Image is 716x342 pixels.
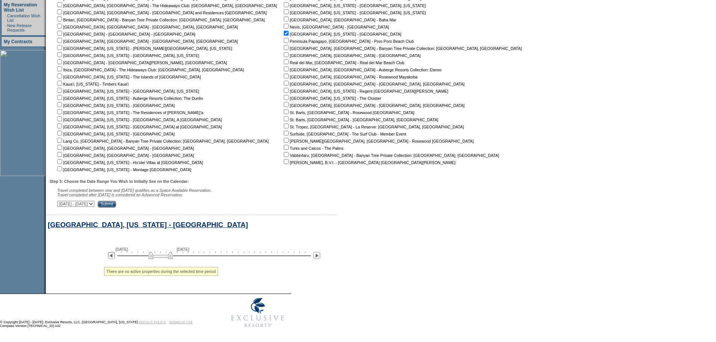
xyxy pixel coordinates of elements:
[108,252,115,259] img: Previous
[5,23,6,32] td: ·
[56,82,129,86] nobr: Kaua'i, [US_STATE] - Timbers Kaua'i
[282,82,465,86] nobr: [GEOGRAPHIC_DATA], [GEOGRAPHIC_DATA] - [GEOGRAPHIC_DATA], [GEOGRAPHIC_DATA]
[282,32,401,36] nobr: [GEOGRAPHIC_DATA], [US_STATE] - [GEOGRAPHIC_DATA]
[50,179,189,184] b: Step 3: Choose the Date Range You Wish to Initially See on the Calendar:
[56,32,195,36] nobr: [GEOGRAPHIC_DATA] - [GEOGRAPHIC_DATA] - [GEOGRAPHIC_DATA]
[48,221,248,229] a: [GEOGRAPHIC_DATA], [US_STATE] - [GEOGRAPHIC_DATA]
[282,89,448,93] nobr: [GEOGRAPHIC_DATA], [US_STATE] - Regent [GEOGRAPHIC_DATA][PERSON_NAME]
[282,3,426,8] nobr: [GEOGRAPHIC_DATA], [US_STATE] - [GEOGRAPHIC_DATA], [US_STATE]
[282,11,426,15] nobr: [GEOGRAPHIC_DATA], [US_STATE] - [GEOGRAPHIC_DATA], [US_STATE]
[5,14,6,23] td: ·
[56,53,199,58] nobr: [GEOGRAPHIC_DATA], [US_STATE] - [GEOGRAPHIC_DATA], [US_STATE]
[56,46,232,51] nobr: [GEOGRAPHIC_DATA], [US_STATE] - [PERSON_NAME][GEOGRAPHIC_DATA], [US_STATE]
[56,167,191,172] nobr: [GEOGRAPHIC_DATA], [US_STATE] - Montage [GEOGRAPHIC_DATA]
[56,139,269,143] nobr: Lang Co, [GEOGRAPHIC_DATA] - Banyan Tree Private Collection: [GEOGRAPHIC_DATA], [GEOGRAPHIC_DATA]
[56,68,244,72] nobr: Ibiza, [GEOGRAPHIC_DATA] - The Hideaways Club: [GEOGRAPHIC_DATA], [GEOGRAPHIC_DATA]
[282,53,421,58] nobr: [GEOGRAPHIC_DATA], [GEOGRAPHIC_DATA] - [GEOGRAPHIC_DATA]
[224,294,291,331] img: Exclusive Resorts
[56,125,222,129] nobr: [GEOGRAPHIC_DATA], [US_STATE] - [GEOGRAPHIC_DATA] at [GEOGRAPHIC_DATA]
[282,75,418,79] nobr: [GEOGRAPHIC_DATA], [GEOGRAPHIC_DATA] - Rosewood Mayakoba
[56,103,175,108] nobr: [GEOGRAPHIC_DATA], [US_STATE] - [GEOGRAPHIC_DATA]
[56,18,265,22] nobr: Bintan, [GEOGRAPHIC_DATA] - Banyan Tree Private Collection: [GEOGRAPHIC_DATA], [GEOGRAPHIC_DATA]
[56,132,175,136] nobr: [GEOGRAPHIC_DATA], [US_STATE] - [GEOGRAPHIC_DATA]
[177,247,189,252] span: [DATE]
[282,146,344,151] nobr: Turks and Caicos - The Palms
[56,146,194,151] nobr: [GEOGRAPHIC_DATA], [GEOGRAPHIC_DATA] - [GEOGRAPHIC_DATA]
[56,75,201,79] nobr: [GEOGRAPHIC_DATA], [US_STATE] - The Islands of [GEOGRAPHIC_DATA]
[282,153,499,158] nobr: Vabbinfaru, [GEOGRAPHIC_DATA] - Banyan Tree Private Collection: [GEOGRAPHIC_DATA], [GEOGRAPHIC_DATA]
[282,125,464,129] nobr: St. Tropez, [GEOGRAPHIC_DATA] - La Reserve: [GEOGRAPHIC_DATA], [GEOGRAPHIC_DATA]
[282,60,404,65] nobr: Real del Mar, [GEOGRAPHIC_DATA] - Real del Mar Beach Club
[104,267,218,276] div: There are no active properties during the selected time period
[98,201,116,208] input: Submit
[56,153,194,158] nobr: [GEOGRAPHIC_DATA], [GEOGRAPHIC_DATA] - [GEOGRAPHIC_DATA]
[56,3,277,8] nobr: [GEOGRAPHIC_DATA], [GEOGRAPHIC_DATA] - The Hideaways Club: [GEOGRAPHIC_DATA], [GEOGRAPHIC_DATA]
[56,118,222,122] nobr: [GEOGRAPHIC_DATA], [US_STATE] - [GEOGRAPHIC_DATA], A [GEOGRAPHIC_DATA]
[56,39,238,44] nobr: [GEOGRAPHIC_DATA], [GEOGRAPHIC_DATA] - [GEOGRAPHIC_DATA], [GEOGRAPHIC_DATA]
[282,160,456,165] nobr: [PERSON_NAME], B.V.I. - [GEOGRAPHIC_DATA] [GEOGRAPHIC_DATA][PERSON_NAME]
[282,118,438,122] nobr: St. Barts, [GEOGRAPHIC_DATA] - [GEOGRAPHIC_DATA], [GEOGRAPHIC_DATA]
[282,18,396,22] nobr: [GEOGRAPHIC_DATA], [GEOGRAPHIC_DATA] - Baha Mar
[56,96,203,101] nobr: [GEOGRAPHIC_DATA], [US_STATE] - Auberge Resorts Collection: The Dunlin
[4,2,37,13] a: My Reservation Wish List
[313,252,320,259] img: Next
[282,139,474,143] nobr: [PERSON_NAME][GEOGRAPHIC_DATA], [GEOGRAPHIC_DATA] - Rosewood [GEOGRAPHIC_DATA]
[282,46,522,51] nobr: [GEOGRAPHIC_DATA], [GEOGRAPHIC_DATA] - Banyan Tree Private Collection: [GEOGRAPHIC_DATA], [GEOGRA...
[169,320,193,324] a: TERMS OF USE
[139,320,166,324] a: PRIVACY POLICY
[57,188,212,193] span: Travel completed between now and [DATE] qualifies as a Space Available Reservation.
[282,96,381,101] nobr: [GEOGRAPHIC_DATA], [US_STATE] - The Cloister
[282,39,414,44] nobr: Peninsula Papagayo, [GEOGRAPHIC_DATA] - Poro Poro Beach Club
[282,132,406,136] nobr: Surfside, [GEOGRAPHIC_DATA] - The Surf Club - Member Event
[7,23,32,32] a: New Release Requests
[56,60,227,65] nobr: [GEOGRAPHIC_DATA] - [GEOGRAPHIC_DATA][PERSON_NAME], [GEOGRAPHIC_DATA]
[115,247,128,252] span: [DATE]
[282,25,389,29] nobr: Nevis, [GEOGRAPHIC_DATA] - [GEOGRAPHIC_DATA]
[56,11,266,15] nobr: [GEOGRAPHIC_DATA], [GEOGRAPHIC_DATA] - [GEOGRAPHIC_DATA] and Residences [GEOGRAPHIC_DATA]
[57,193,183,197] nobr: Travel completed after [DATE] is considered an Advanced Reservation.
[4,39,32,44] a: My Contracts
[282,103,465,108] nobr: [GEOGRAPHIC_DATA], [GEOGRAPHIC_DATA] - [GEOGRAPHIC_DATA], [GEOGRAPHIC_DATA]
[56,89,199,93] nobr: [GEOGRAPHIC_DATA], [US_STATE] - [GEOGRAPHIC_DATA], [US_STATE]
[282,68,442,72] nobr: [GEOGRAPHIC_DATA], [GEOGRAPHIC_DATA] - Auberge Resorts Collection: Etereo
[7,14,40,23] a: Cancellation Wish List
[56,160,203,165] nobr: [GEOGRAPHIC_DATA], [US_STATE] - Ho'olei Villas at [GEOGRAPHIC_DATA]
[56,110,203,115] nobr: [GEOGRAPHIC_DATA], [US_STATE] - The Residences of [PERSON_NAME]'a
[56,25,238,29] nobr: [GEOGRAPHIC_DATA], [GEOGRAPHIC_DATA] - [GEOGRAPHIC_DATA], [GEOGRAPHIC_DATA]
[282,110,414,115] nobr: St. Barts, [GEOGRAPHIC_DATA] - Rosewood [GEOGRAPHIC_DATA]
